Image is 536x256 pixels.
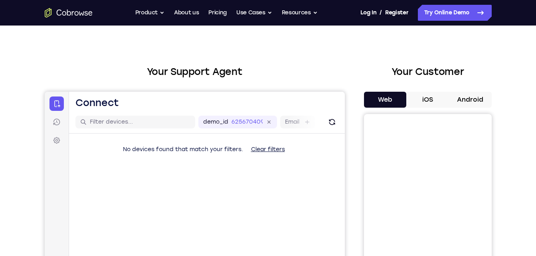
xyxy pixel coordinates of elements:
[360,5,376,21] a: Log In
[385,5,408,21] a: Register
[45,8,93,18] a: Go to the home page
[78,54,198,61] span: No devices found that match your filters.
[236,5,272,21] button: Use Cases
[418,5,492,21] a: Try Online Demo
[406,92,449,108] button: iOS
[380,8,382,18] span: /
[208,5,227,21] a: Pricing
[364,65,492,79] h2: Your Customer
[135,5,165,21] button: Product
[200,50,247,66] button: Clear filters
[174,5,199,21] a: About us
[45,65,345,79] h2: Your Support Agent
[138,240,186,256] button: 6-digit code
[364,92,407,108] button: Web
[282,5,318,21] button: Resources
[449,92,492,108] button: Android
